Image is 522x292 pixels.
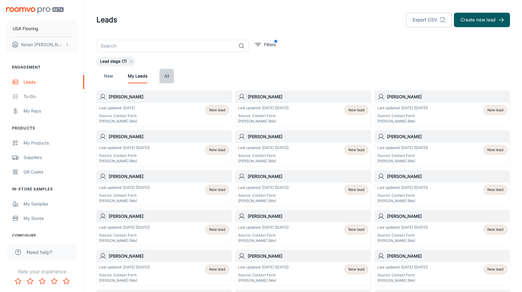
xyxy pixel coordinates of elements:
p: [PERSON_NAME] (Me) [377,158,428,164]
p: Kenan [PERSON_NAME] [21,41,64,48]
button: Kenan [PERSON_NAME] [6,37,78,52]
p: [PERSON_NAME] (Me) [238,158,289,164]
p: [PERSON_NAME] (Me) [377,119,428,124]
a: [PERSON_NAME]Last updated: [DATE] ([DATE])Source: Contact Form[PERSON_NAME] (Me)New lead [375,130,510,167]
span: New lead [487,187,503,192]
button: Rate 1 star [12,275,24,287]
div: Lead stage (7) [96,57,135,66]
p: USA Flooring [13,25,38,32]
p: Source: Contact Form [99,193,150,198]
h6: [PERSON_NAME] [248,94,368,100]
h6: [PERSON_NAME] [109,94,229,100]
span: New lead [487,147,503,153]
p: Source: Contact Form [99,233,150,238]
img: Roomvo PRO Beta [6,7,64,14]
p: Last updated: [DATE] ([DATE]) [238,265,289,270]
p: Last updated: [DATE] ([DATE]) [377,105,428,111]
a: [PERSON_NAME]Last updated: [DATE] ([DATE])Source: Contact Form[PERSON_NAME] (Me)New lead [235,130,371,167]
input: Search [96,40,236,52]
button: USA Flooring [6,21,78,36]
p: Source: Contact Form [377,193,428,198]
button: filter [253,40,277,49]
button: Rate 4 star [48,275,60,287]
p: Last updated: [DATE] ([DATE]) [99,185,150,190]
p: [PERSON_NAME] (Me) [99,238,150,243]
h6: [PERSON_NAME] [387,94,507,100]
a: [PERSON_NAME]Last updated: [DATE] ([DATE])Source: Contact Form[PERSON_NAME] (Me)New lead [96,250,232,286]
p: Source: Contact Form [238,113,289,119]
button: Rate 2 star [24,275,36,287]
p: Last updated: [DATE] ([DATE]) [99,225,150,230]
p: Source: Contact Form [238,272,289,278]
p: [PERSON_NAME] (Me) [238,119,289,124]
h1: Leads [96,14,117,25]
div: To-do [24,93,78,100]
p: Source: Contact Form [99,113,137,119]
h6: [PERSON_NAME] [109,213,229,220]
p: Source: Contact Form [377,153,428,158]
div: My Stores [24,215,78,222]
a: [PERSON_NAME]Last updated: [DATE] ([DATE])Source: Contact Form[PERSON_NAME] (Me)New lead [96,170,232,206]
p: Last updated: [DATE] ([DATE]) [238,105,289,111]
p: Last updated: [DATE] ([DATE]) [377,185,428,190]
a: [PERSON_NAME]Last updated: [DATE] ([DATE])Source: Contact Form[PERSON_NAME] (Me)New lead [235,170,371,206]
span: New lead [209,107,225,113]
span: New lead [348,147,364,153]
p: Last updated: [DATE] ([DATE]) [238,185,289,190]
p: Rate your experience [5,268,79,275]
span: New lead [487,267,503,272]
p: Source: Contact Form [99,153,150,158]
p: [PERSON_NAME] (Me) [377,278,428,283]
span: New lead [209,267,225,272]
span: New lead [348,107,364,113]
p: Last updated: [DATE] ([DATE]) [238,145,289,151]
h6: [PERSON_NAME] [248,213,368,220]
span: New lead [348,227,364,232]
p: Last updated: [DATE] ([DATE]) [377,265,428,270]
p: Source: Contact Form [377,272,428,278]
a: [PERSON_NAME]Last updated: [DATE]Source: Contact Form[PERSON_NAME] (Me)New lead [96,90,232,127]
p: [PERSON_NAME] (Me) [99,158,150,164]
span: New lead [209,227,225,232]
p: [PERSON_NAME] (Me) [238,238,289,243]
div: QR Codes [24,169,78,175]
p: [PERSON_NAME] (Me) [377,238,428,243]
p: Last updated: [DATE] ([DATE]) [377,145,428,151]
h6: [PERSON_NAME] [109,133,229,140]
h6: [PERSON_NAME] [248,173,368,180]
h6: [PERSON_NAME] [387,213,507,220]
a: All [159,69,174,83]
p: Source: Contact Form [238,153,289,158]
h6: [PERSON_NAME] [109,173,229,180]
p: Source: Contact Form [377,233,428,238]
button: Rate 5 star [60,275,72,287]
a: [PERSON_NAME]Last updated: [DATE] ([DATE])Source: Contact Form[PERSON_NAME] (Me)New lead [235,90,371,127]
div: Suppliers [24,154,78,161]
span: Lead stage (7) [96,59,130,65]
a: [PERSON_NAME]Last updated: [DATE] ([DATE])Source: Contact Form[PERSON_NAME] (Me)New lead [375,170,510,206]
a: [PERSON_NAME]Last updated: [DATE] ([DATE])Source: Contact Form[PERSON_NAME] (Me)New lead [375,250,510,286]
a: [PERSON_NAME]Last updated: [DATE] ([DATE])Source: Contact Form[PERSON_NAME] (Me)New lead [235,210,371,246]
div: My Samples [24,201,78,207]
p: Source: Contact Form [377,113,428,119]
p: Filters [264,41,276,48]
h6: [PERSON_NAME] [109,253,229,259]
a: New [101,69,116,83]
span: New lead [487,227,503,232]
span: New lead [487,107,503,113]
button: Rate 3 star [36,275,48,287]
p: Last updated: [DATE] ([DATE]) [377,225,428,230]
p: Source: Contact Form [99,272,150,278]
h6: [PERSON_NAME] [248,253,368,259]
p: [PERSON_NAME] (Me) [377,198,428,204]
a: [PERSON_NAME]Last updated: [DATE] ([DATE])Source: Contact Form[PERSON_NAME] (Me)New lead [235,250,371,286]
h6: [PERSON_NAME] [248,133,368,140]
a: [PERSON_NAME]Last updated: [DATE] ([DATE])Source: Contact Form[PERSON_NAME] (Me)New lead [96,130,232,167]
button: Create new lead [454,13,510,27]
p: Source: Contact Form [238,233,289,238]
p: [PERSON_NAME] (Me) [99,198,150,204]
p: [PERSON_NAME] (Me) [99,278,150,283]
p: Last updated: [DATE] [99,105,137,111]
button: Export CSV [406,13,451,27]
a: [PERSON_NAME]Last updated: [DATE] ([DATE])Source: Contact Form[PERSON_NAME] (Me)New lead [375,90,510,127]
